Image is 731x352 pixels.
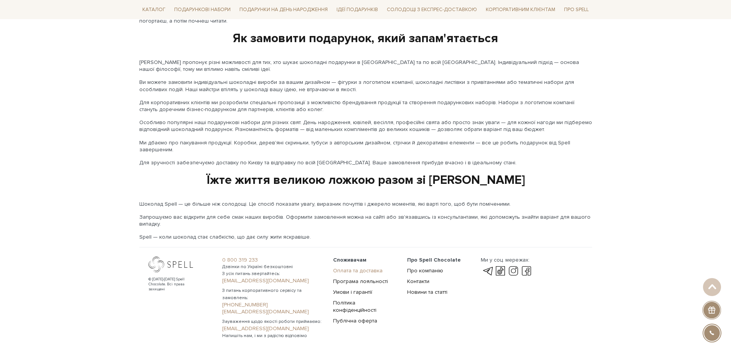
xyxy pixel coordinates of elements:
[139,79,592,93] p: Ви можете замовити індивідуальні шоколадні вироби за вашим дизайном — фігурки з логотипом компані...
[222,277,324,284] a: [EMAIL_ADDRESS][DOMAIN_NAME]
[483,4,558,16] a: Корпоративним клієнтам
[333,4,381,16] a: Ідеї подарунків
[139,31,592,47] div: Як замовити подарунок, який запам'ятається
[139,139,592,153] p: Ми дбаємо про пакування продукції. Коробки, дерев'яні скриньки, тубуси з авторським дизайном, стр...
[407,257,461,263] span: Про Spell Chocolate
[139,234,592,241] p: Spell — коли шоколад стає слабкістю, що дає силу жити яскравіше.
[222,308,324,315] a: [EMAIL_ADDRESS][DOMAIN_NAME]
[171,4,234,16] a: Подарункові набори
[520,267,533,276] a: facebook
[222,270,324,277] span: З усіх питань звертайтесь:
[333,318,377,324] a: Публічна оферта
[494,267,507,276] a: tik-tok
[222,325,324,332] a: [EMAIL_ADDRESS][DOMAIN_NAME]
[139,4,168,16] a: Каталог
[222,332,324,339] span: Напишіть нам, і ми з радістю відповімо
[333,267,383,274] a: Оплата та доставка
[139,119,592,133] p: Особливо популярні наші подарункові набори для різних свят. День народження, ювілей, весілля, про...
[139,201,592,208] p: Шоколад Spell — це більше ніж солодощі. Це спосіб показати увагу, виразник почуттів і джерело мом...
[481,267,494,276] a: telegram
[333,278,388,285] a: Програма лояльності
[139,99,592,113] p: Для корпоративних клієнтів ми розробили спеціальні пропозиції з можливістю брендування продукції ...
[333,257,366,263] span: Споживачам
[139,159,592,166] p: Для зручності забезпечуємо доставку по Києву та відправку по всій [GEOGRAPHIC_DATA]. Ваше замовле...
[561,4,592,16] a: Про Spell
[407,289,447,295] a: Новини та статті
[222,287,324,301] span: З питань корпоративного сервісу та замовлень:
[222,318,324,325] span: Зауваження щодо якості роботи приймаємо:
[222,301,324,308] a: [PHONE_NUMBER]
[384,3,480,16] a: Солодощі з експрес-доставкою
[407,278,429,285] a: Контакти
[481,257,533,264] div: Ми у соц. мережах:
[407,267,443,274] a: Про компанію
[333,300,376,313] a: Політика конфіденційності
[139,172,592,188] div: Їжте життя великою ложкою разом зі [PERSON_NAME]
[333,289,372,295] a: Умови і гарантії
[139,214,592,228] p: Запрошуємо вас відкрити для себе смак наших виробів. Оформити замовлення можна на сайті або зв'яз...
[222,264,324,270] span: Дзвінки по Україні безкоштовні
[236,4,331,16] a: Подарунки на День народження
[149,277,200,292] div: © [DATE]-[DATE] Spell Chocolate. Всі права захищені
[139,59,592,73] p: [PERSON_NAME] пропонує різні можливості для тих, хто шукає шоколадні подарунки в [GEOGRAPHIC_DATA...
[222,257,324,264] a: 0 800 319 233
[507,267,520,276] a: instagram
